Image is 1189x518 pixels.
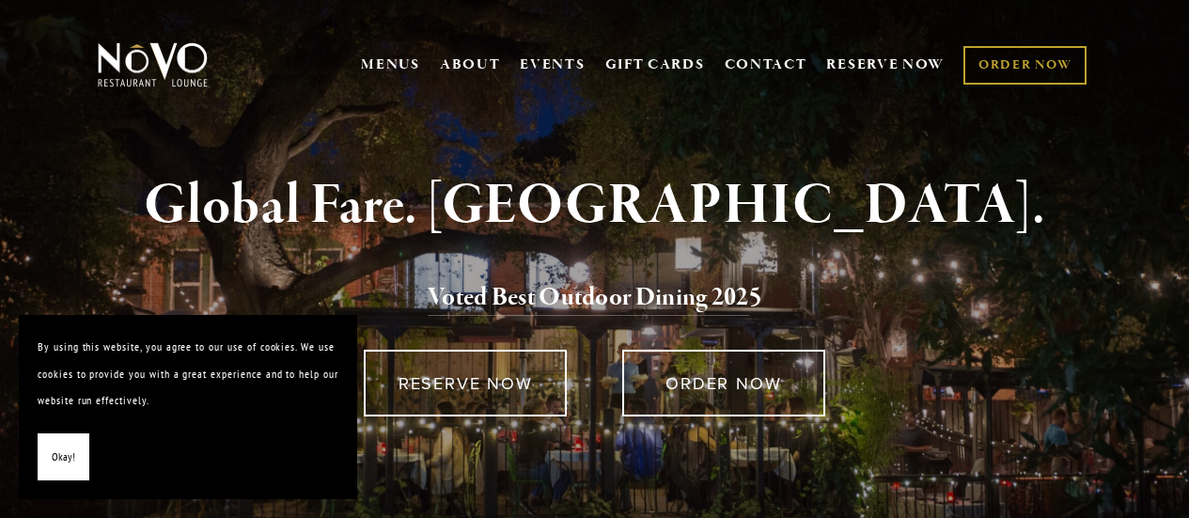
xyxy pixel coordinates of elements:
span: Okay! [52,444,75,471]
h2: 5 [124,278,1065,318]
a: EVENTS [520,55,585,74]
img: Novo Restaurant &amp; Lounge [94,41,211,88]
a: Voted Best Outdoor Dining 202 [428,281,749,317]
a: RESERVE NOW [826,47,945,83]
a: ORDER NOW [622,350,825,416]
section: Cookie banner [19,315,357,499]
a: MENUS [361,55,420,74]
strong: Global Fare. [GEOGRAPHIC_DATA]. [144,170,1045,242]
a: ORDER NOW [963,46,1087,85]
a: CONTACT [725,47,807,83]
a: RESERVE NOW [364,350,567,416]
a: ABOUT [440,55,501,74]
a: GIFT CARDS [605,47,705,83]
button: Okay! [38,433,89,481]
p: By using this website, you agree to our use of cookies. We use cookies to provide you with a grea... [38,334,338,415]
